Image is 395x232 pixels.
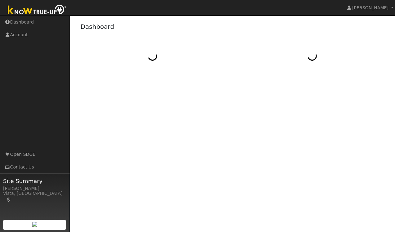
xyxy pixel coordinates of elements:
img: retrieve [32,222,37,227]
a: Map [6,197,12,202]
a: Dashboard [81,23,114,30]
img: Know True-Up [5,3,70,17]
span: [PERSON_NAME] [352,5,388,10]
div: [PERSON_NAME] [3,185,66,192]
div: Vista, [GEOGRAPHIC_DATA] [3,190,66,203]
span: Site Summary [3,177,66,185]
